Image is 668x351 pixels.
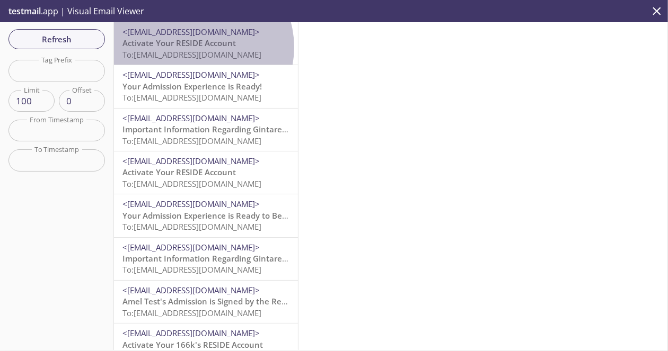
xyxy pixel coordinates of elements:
[122,38,236,48] span: Activate Your RESIDE Account
[122,124,403,134] span: Important Information Regarding Gintare Test's Admission to ACME 2019
[114,281,298,323] div: <[EMAIL_ADDRESS][DOMAIN_NAME]>Amel Test's Admission is Signed by the ResidentTo:[EMAIL_ADDRESS][D...
[17,32,96,46] span: Refresh
[114,65,298,107] div: <[EMAIL_ADDRESS][DOMAIN_NAME]>Your Admission Experience is Ready!To:[EMAIL_ADDRESS][DOMAIN_NAME]
[114,151,298,194] div: <[EMAIL_ADDRESS][DOMAIN_NAME]>Activate Your RESIDE AccountTo:[EMAIL_ADDRESS][DOMAIN_NAME]
[122,210,328,221] span: Your Admission Experience is Ready to Be Completed!
[122,69,260,80] span: <[EMAIL_ADDRESS][DOMAIN_NAME]>
[122,253,403,264] span: Important Information Regarding Gintare Test's Admission to ACME 2019
[8,29,105,49] button: Refresh
[122,113,260,123] span: <[EMAIL_ADDRESS][DOMAIN_NAME]>
[122,136,261,146] span: To: [EMAIL_ADDRESS][DOMAIN_NAME]
[114,22,298,65] div: <[EMAIL_ADDRESS][DOMAIN_NAME]>Activate Your RESIDE AccountTo:[EMAIL_ADDRESS][DOMAIN_NAME]
[122,49,261,60] span: To: [EMAIL_ADDRESS][DOMAIN_NAME]
[122,296,305,307] span: Amel Test's Admission is Signed by the Resident
[114,238,298,280] div: <[EMAIL_ADDRESS][DOMAIN_NAME]>Important Information Regarding Gintare Test's Admission to ACME 20...
[122,81,262,92] span: Your Admission Experience is Ready!
[122,178,261,189] span: To: [EMAIL_ADDRESS][DOMAIN_NAME]
[122,242,260,253] span: <[EMAIL_ADDRESS][DOMAIN_NAME]>
[122,26,260,37] span: <[EMAIL_ADDRESS][DOMAIN_NAME]>
[122,167,236,177] span: Activate Your RESIDE Account
[122,199,260,209] span: <[EMAIL_ADDRESS][DOMAIN_NAME]>
[122,156,260,166] span: <[EMAIL_ADDRESS][DOMAIN_NAME]>
[122,285,260,295] span: <[EMAIL_ADDRESS][DOMAIN_NAME]>
[122,92,261,103] span: To: [EMAIL_ADDRESS][DOMAIN_NAME]
[122,328,260,338] span: <[EMAIL_ADDRESS][DOMAIN_NAME]>
[122,264,261,275] span: To: [EMAIL_ADDRESS][DOMAIN_NAME]
[122,339,263,350] span: Activate Your 166k's RESIDE Account
[122,221,261,232] span: To: [EMAIL_ADDRESS][DOMAIN_NAME]
[114,109,298,151] div: <[EMAIL_ADDRESS][DOMAIN_NAME]>Important Information Regarding Gintare Test's Admission to ACME 20...
[122,308,261,318] span: To: [EMAIL_ADDRESS][DOMAIN_NAME]
[8,5,41,17] span: testmail
[114,194,298,237] div: <[EMAIL_ADDRESS][DOMAIN_NAME]>Your Admission Experience is Ready to Be Completed!To:[EMAIL_ADDRES...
